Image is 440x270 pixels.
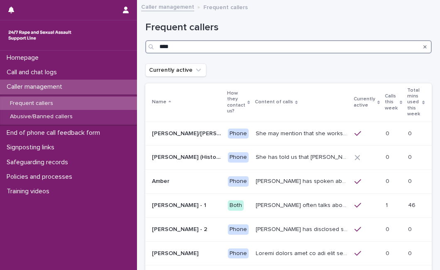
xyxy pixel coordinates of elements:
[408,152,413,161] p: 0
[385,92,398,113] p: Calls this week
[256,176,350,185] p: Amber has spoken about multiple experiences of sexual abuse. Amber told us she is now 18 (as of 0...
[145,146,438,170] tr: [PERSON_NAME] (Historic Plan)[PERSON_NAME] (Historic Plan) PhoneShe has told us that [PERSON_NAME...
[203,2,248,11] p: Frequent callers
[228,200,244,211] div: Both
[145,170,438,194] tr: AmberAmber Phone[PERSON_NAME] has spoken about multiple experiences of [MEDICAL_DATA]. [PERSON_NA...
[408,129,413,137] p: 0
[145,22,432,34] h1: Frequent callers
[408,200,417,209] p: 46
[3,129,107,137] p: End of phone call feedback form
[354,95,375,110] p: Currently active
[152,248,200,257] p: [PERSON_NAME]
[408,176,413,185] p: 0
[407,86,420,119] p: Total mins used this week
[145,217,438,241] tr: [PERSON_NAME] - 2[PERSON_NAME] - 2 Phone[PERSON_NAME] has disclosed she has survived two rapes, o...
[386,200,389,209] p: 1
[227,89,245,116] p: How they contact us?
[145,40,432,54] input: Search
[145,193,438,217] tr: [PERSON_NAME] - 1[PERSON_NAME] - 1 Both[PERSON_NAME] often talks about being raped a night before...
[3,68,64,76] p: Call and chat logs
[3,187,56,195] p: Training videos
[145,241,438,265] tr: [PERSON_NAME][PERSON_NAME] PhoneLoremi dolors amet co adi elit seddo eiu tempor in u labor et dol...
[386,152,391,161] p: 0
[152,200,208,209] p: [PERSON_NAME] - 1
[3,144,61,151] p: Signposting links
[145,122,438,146] tr: [PERSON_NAME]/[PERSON_NAME] (Anon/'I don't know'/'I can't remember')[PERSON_NAME]/[PERSON_NAME] (...
[386,176,391,185] p: 0
[3,83,69,91] p: Caller management
[152,224,209,233] p: [PERSON_NAME] - 2
[152,97,166,107] p: Name
[256,152,350,161] p: She has told us that Prince Andrew was involved with her abuse. Men from Hollywood (or 'Hollywood...
[3,158,75,166] p: Safeguarding records
[228,129,249,139] div: Phone
[7,27,73,44] img: rhQMoQhaT3yELyF149Cw
[152,176,171,185] p: Amber
[228,152,249,163] div: Phone
[408,248,413,257] p: 0
[256,224,350,233] p: Amy has disclosed she has survived two rapes, one in the UK and the other in Australia in 2013. S...
[152,129,223,137] p: Abbie/Emily (Anon/'I don't know'/'I can't remember')
[228,248,249,259] div: Phone
[3,54,45,62] p: Homepage
[255,97,293,107] p: Content of calls
[386,129,391,137] p: 0
[3,173,79,181] p: Policies and processes
[256,129,350,137] p: She may mention that she works as a Nanny, looking after two children. Abbie / Emily has let us k...
[3,113,79,120] p: Abusive/Banned callers
[228,224,249,235] div: Phone
[408,224,413,233] p: 0
[228,176,249,187] div: Phone
[141,2,194,11] a: Caller management
[386,224,391,233] p: 0
[256,248,350,257] p: Andrew shared that he has been raped and beaten by a group of men in or near his home twice withi...
[145,63,206,77] button: Currently active
[386,248,391,257] p: 0
[256,200,350,209] p: Amy often talks about being raped a night before or 2 weeks ago or a month ago. She also makes re...
[3,100,60,107] p: Frequent callers
[152,152,223,161] p: Alison (Historic Plan)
